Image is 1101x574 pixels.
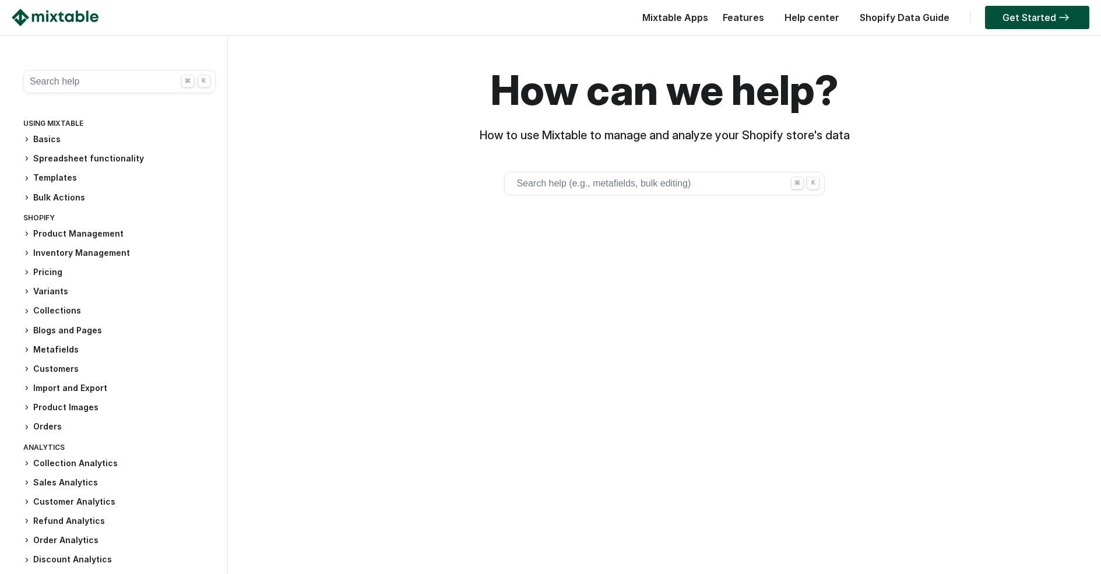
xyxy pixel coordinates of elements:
h1: How can we help? [234,64,1096,117]
h3: Refund Analytics [23,515,216,527]
h3: Order Analytics [23,534,216,547]
div: K [198,75,210,87]
h3: Sales Analytics [23,477,216,489]
h3: Pricing [23,266,216,279]
h3: Collections [23,305,216,317]
h3: Discount Analytics [23,554,216,566]
h3: Customers [23,363,216,375]
button: Search help (e.g., metafields, bulk editing) ⌘ K [504,172,825,195]
h3: Metafields [23,344,216,356]
h3: Import and Export [23,382,216,395]
h3: Product Management [23,228,216,240]
h3: Variants [23,286,216,298]
a: Features [717,12,770,23]
a: Get Started [985,6,1089,29]
div: Mixtable Apps [636,9,708,32]
img: Mixtable logo [12,9,99,26]
h3: Blogs and Pages [23,325,216,337]
div: ⌘ [791,177,804,189]
img: arrow-right.svg [1056,14,1072,21]
a: Help center [779,12,845,23]
h3: Inventory Management [23,247,216,259]
h3: Collection Analytics [23,457,216,470]
a: Shopify Data Guide [854,12,955,23]
div: Shopify [23,211,216,228]
div: ⌘ [181,75,194,87]
div: Using Mixtable [23,117,216,133]
h3: Basics [23,133,216,146]
h3: Orders [23,421,216,433]
h3: How to use Mixtable to manage and analyze your Shopify store's data [234,128,1096,143]
h3: Templates [23,172,216,184]
h3: Bulk Actions [23,192,216,204]
h3: Product Images [23,402,216,414]
div: Analytics [23,441,216,457]
div: K [807,177,819,189]
h3: Customer Analytics [23,496,216,508]
h3: Spreadsheet functionality [23,153,216,165]
button: Search help ⌘ K [23,70,216,93]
